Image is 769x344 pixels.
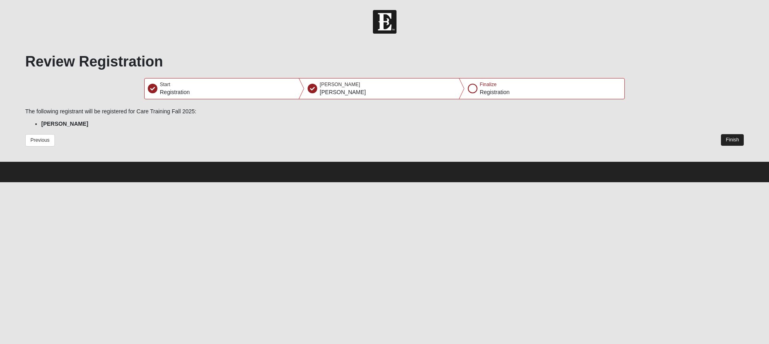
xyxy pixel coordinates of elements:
[25,107,744,116] p: The following registrant will be registered for Care Training Fall 2025:
[160,82,170,87] span: Start
[480,88,510,97] p: Registration
[41,121,88,127] strong: [PERSON_NAME]
[373,10,397,34] img: Church of Eleven22 Logo
[25,53,744,70] h1: Review Registration
[721,134,744,146] button: Finish
[320,88,366,97] p: [PERSON_NAME]
[320,82,360,87] span: [PERSON_NAME]
[25,134,55,147] button: Previous
[160,88,190,97] p: Registration
[480,82,497,87] span: Finalize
